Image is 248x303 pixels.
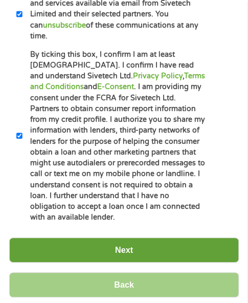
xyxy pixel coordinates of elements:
[9,237,239,263] input: Next
[42,21,85,30] a: unsubscribe
[22,49,205,223] label: By ticking this box, I confirm I am at least [DEMOGRAPHIC_DATA]. I confirm I have read and unders...
[132,72,182,80] a: Privacy Policy
[9,272,239,297] input: Back
[97,82,133,91] a: E-Consent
